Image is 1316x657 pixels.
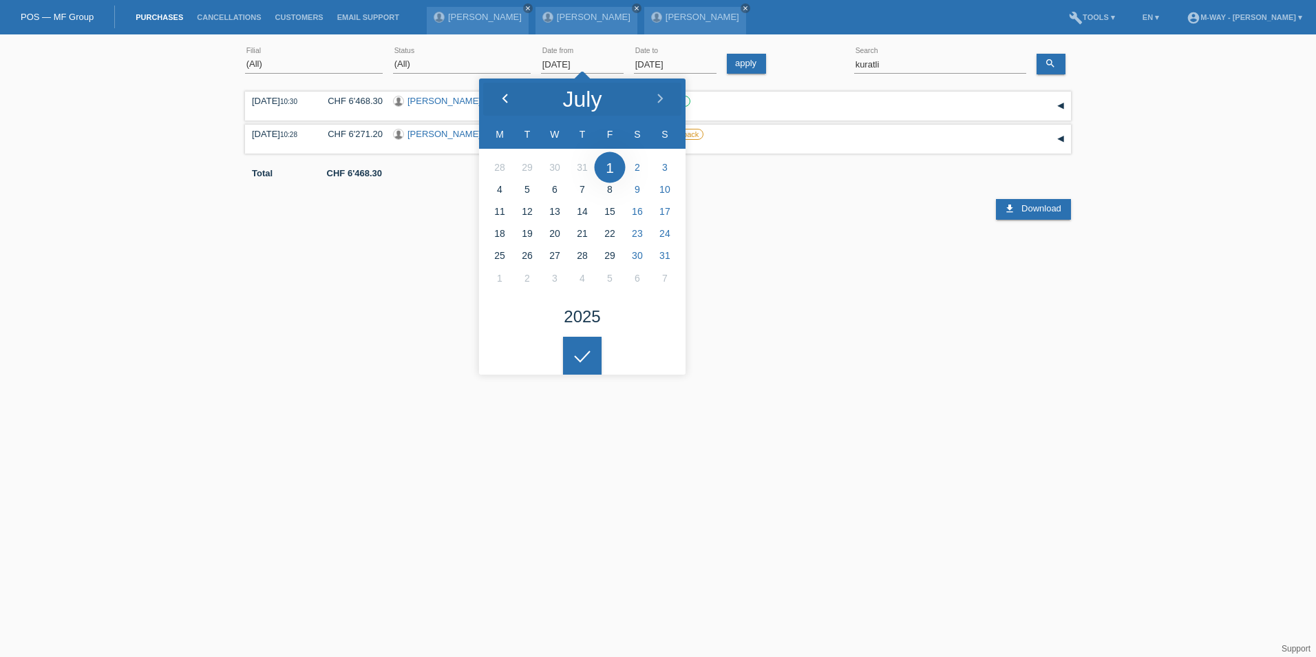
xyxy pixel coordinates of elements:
i: build [1069,11,1083,25]
div: CHF 6'468.30 [317,96,383,106]
a: Email Support [330,13,406,21]
span: 10:30 [280,98,297,105]
span: 10:28 [280,131,297,138]
div: 2025 [564,309,600,325]
a: Cancellations [190,13,268,21]
a: Support [1282,644,1310,654]
i: close [633,5,640,12]
a: [PERSON_NAME] [448,12,522,22]
a: [PERSON_NAME] [666,12,739,22]
a: close [523,3,533,13]
b: CHF 6'468.30 [327,168,382,178]
i: search [1045,58,1056,69]
a: Purchases [129,13,190,21]
a: download Download [996,199,1070,220]
a: [PERSON_NAME] [407,129,481,139]
i: close [742,5,749,12]
a: account_circlem-way - [PERSON_NAME] ▾ [1180,13,1309,21]
a: search [1037,54,1065,74]
div: expand/collapse [1050,96,1071,116]
i: account_circle [1187,11,1200,25]
div: July [563,88,602,110]
a: POS — MF Group [21,12,94,22]
div: [DATE] [252,129,307,139]
i: close [524,5,531,12]
a: Customers [268,13,330,21]
a: close [632,3,641,13]
span: Download [1021,203,1061,213]
a: buildTools ▾ [1062,13,1122,21]
a: close [741,3,750,13]
a: [PERSON_NAME] [557,12,630,22]
i: download [1004,203,1015,214]
div: [DATE] [252,96,307,106]
div: expand/collapse [1050,129,1071,149]
div: CHF 6'271.20 [317,129,383,139]
a: apply [727,54,766,74]
a: EN ▾ [1136,13,1166,21]
a: [PERSON_NAME] [407,96,481,106]
b: Total [252,168,273,178]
